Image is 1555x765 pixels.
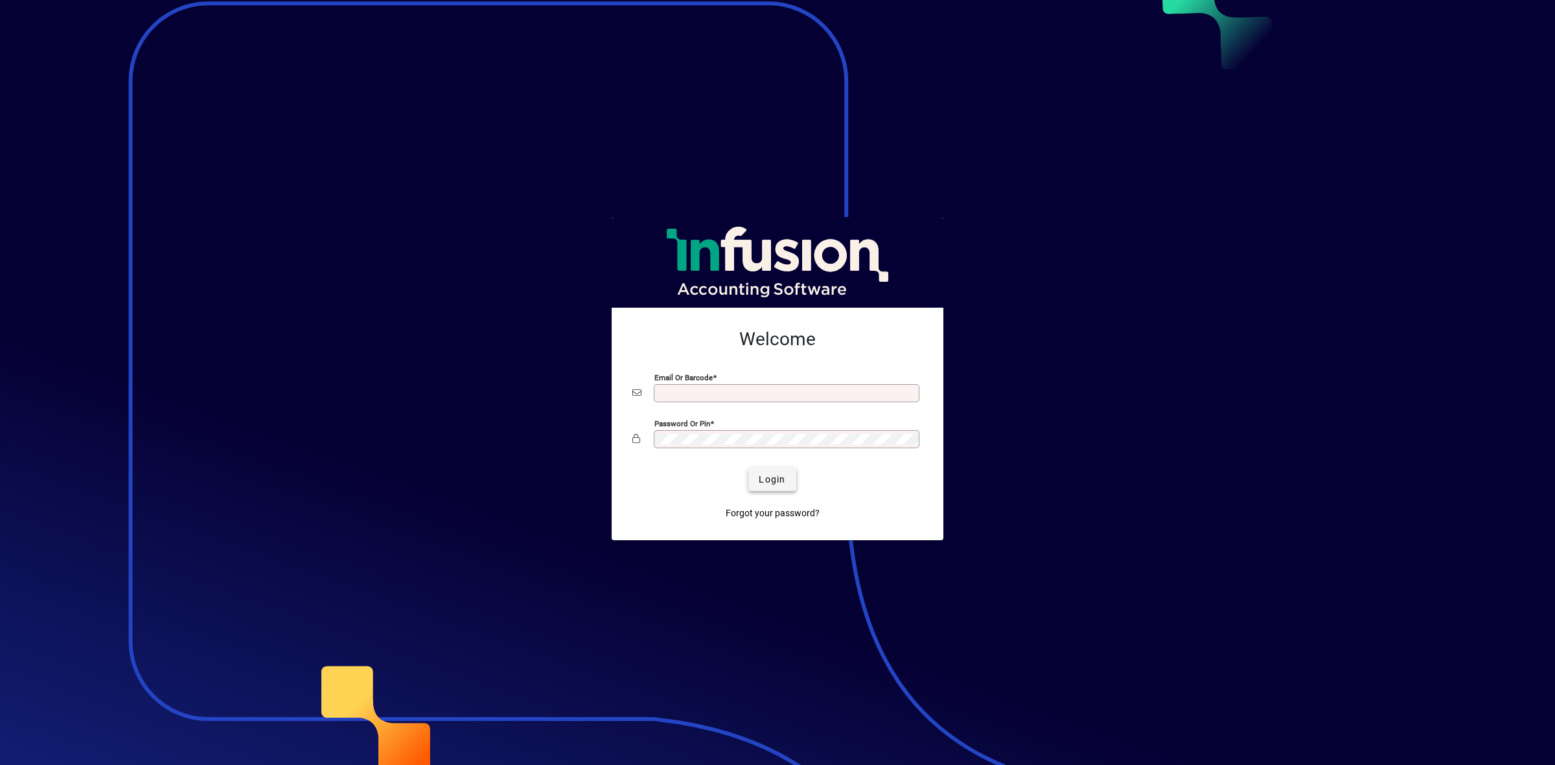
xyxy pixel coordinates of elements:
[632,328,923,350] h2: Welcome
[726,507,820,520] span: Forgot your password?
[654,419,710,428] mat-label: Password or Pin
[759,473,785,486] span: Login
[720,501,825,525] a: Forgot your password?
[748,468,796,491] button: Login
[654,373,713,382] mat-label: Email or Barcode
